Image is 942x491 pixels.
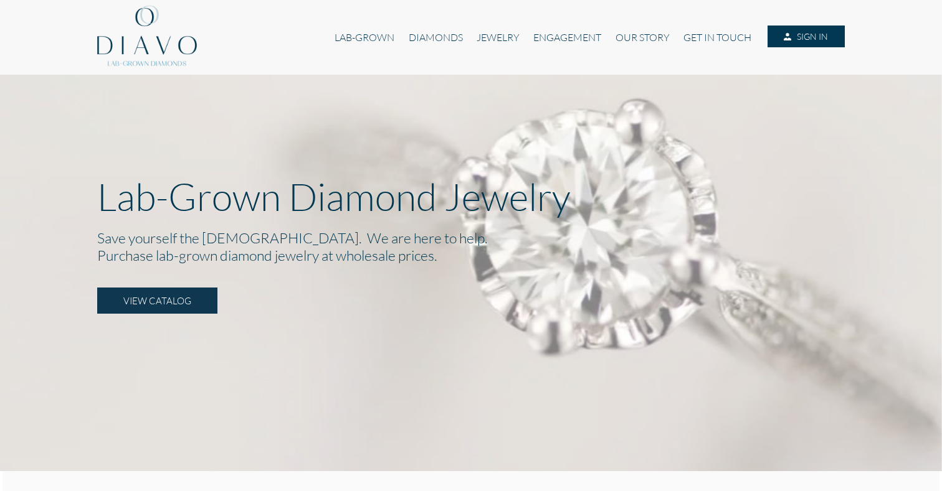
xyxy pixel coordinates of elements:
a: OUR STORY [609,26,677,49]
a: GET IN TOUCH [677,26,758,49]
a: JEWELRY [470,26,526,49]
iframe: Drift Widget Chat Controller [880,429,927,476]
a: LAB-GROWN [328,26,401,49]
iframe: Drift Widget Chat Window [685,299,935,436]
h2: Save yourself the [DEMOGRAPHIC_DATA]. We are here to help. Purchase lab-grown diamond jewelry at ... [97,229,845,264]
a: DIAMONDS [402,26,470,49]
p: Lab-Grown Diamond Jewelry [97,174,845,219]
a: SIGN IN [768,26,845,48]
a: VIEW CATALOG [97,288,217,314]
a: ENGAGEMENT [526,26,608,49]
